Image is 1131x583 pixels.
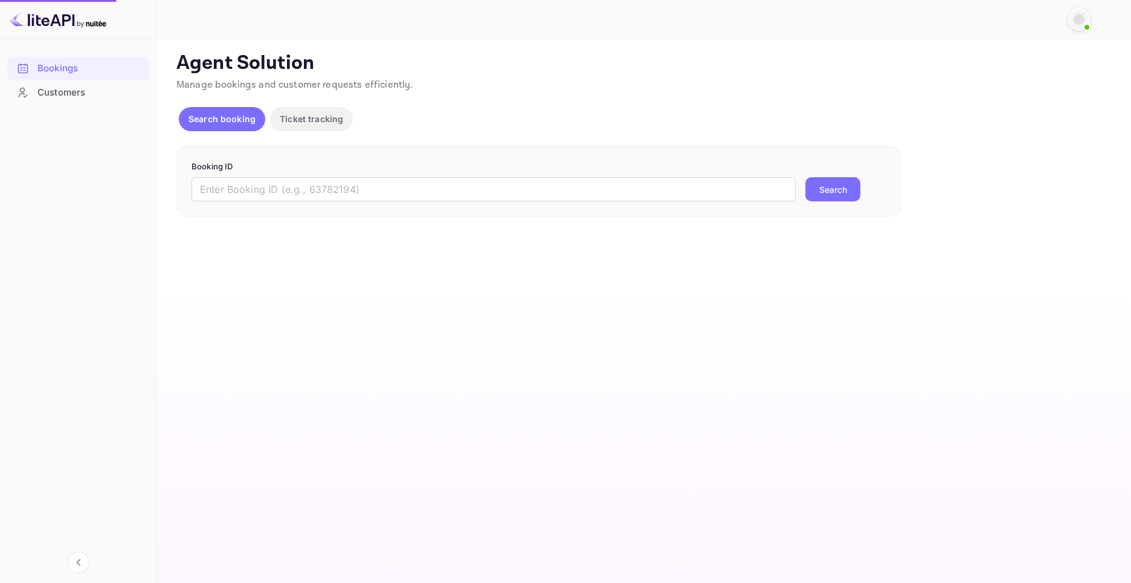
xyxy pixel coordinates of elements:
[7,81,149,105] div: Customers
[188,112,256,125] p: Search booking
[805,177,860,201] button: Search
[280,112,343,125] p: Ticket tracking
[7,81,149,103] a: Customers
[37,86,143,100] div: Customers
[7,57,149,79] a: Bookings
[176,79,413,91] span: Manage bookings and customer requests efficiently.
[176,51,1109,76] p: Agent Solution
[7,57,149,80] div: Bookings
[10,10,106,29] img: LiteAPI logo
[37,62,143,76] div: Bookings
[68,552,89,573] button: Collapse navigation
[192,177,796,201] input: Enter Booking ID (e.g., 63782194)
[192,161,886,173] p: Booking ID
